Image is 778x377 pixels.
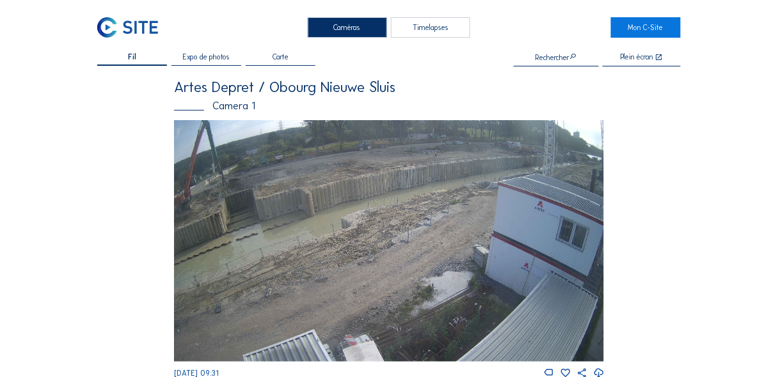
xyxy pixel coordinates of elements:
div: Timelapses [391,17,470,38]
span: Fil [128,54,136,61]
span: Carte [273,54,289,61]
div: Camera 1 [174,101,604,111]
span: Expo de photos [183,54,230,61]
div: Artes Depret / Obourg Nieuwe Sluis [174,80,604,95]
a: C-SITE Logo [97,17,167,38]
div: Plein écran [621,54,653,62]
img: C-SITE Logo [97,17,158,38]
div: Caméras [308,17,387,38]
a: Mon C-Site [611,17,681,38]
img: Image [174,120,604,362]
